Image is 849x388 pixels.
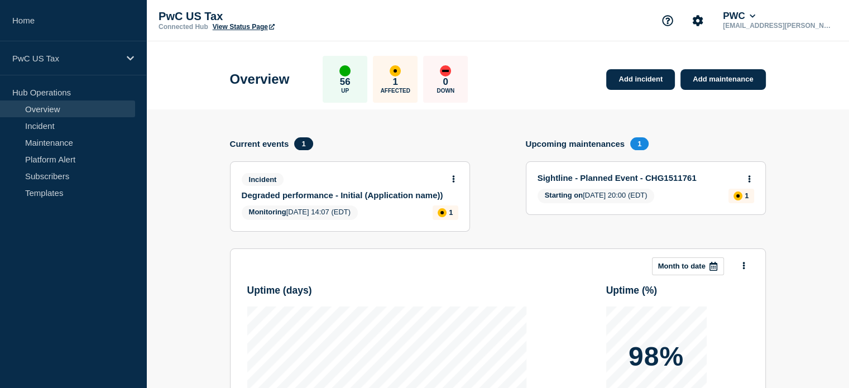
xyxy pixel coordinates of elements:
[745,191,749,200] p: 1
[393,76,398,88] p: 1
[721,22,837,30] p: [EMAIL_ADDRESS][PERSON_NAME][PERSON_NAME][DOMAIN_NAME]
[686,9,709,32] button: Account settings
[658,262,706,270] p: Month to date
[242,205,358,220] span: [DATE] 14:07 (EDT)
[341,88,349,94] p: Up
[443,76,448,88] p: 0
[440,65,451,76] div: down
[438,208,447,217] div: affected
[721,11,757,22] button: PWC
[652,257,724,275] button: Month to date
[247,285,526,296] h3: Uptime ( days )
[606,69,675,90] a: Add incident
[242,173,284,186] span: Incident
[339,65,351,76] div: up
[230,139,289,149] h4: Current events
[526,139,625,149] h4: Upcoming maintenances
[230,71,290,87] h1: Overview
[159,10,382,23] p: PwC US Tax
[630,137,649,150] span: 1
[545,191,583,199] span: Starting on
[340,76,351,88] p: 56
[159,23,208,31] p: Connected Hub
[606,285,749,296] h3: Uptime ( % )
[538,173,739,183] a: Sightline - Planned Event - CHG1511761
[213,23,275,31] a: View Status Page
[12,54,119,63] p: PwC US Tax
[733,191,742,200] div: affected
[629,343,684,370] p: 98%
[294,137,313,150] span: 1
[390,65,401,76] div: affected
[656,9,679,32] button: Support
[381,88,410,94] p: Affected
[249,208,286,216] span: Monitoring
[437,88,454,94] p: Down
[538,189,655,203] span: [DATE] 20:00 (EDT)
[242,190,443,200] a: Degraded performance - Initial (Application name))
[680,69,765,90] a: Add maintenance
[449,208,453,217] p: 1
